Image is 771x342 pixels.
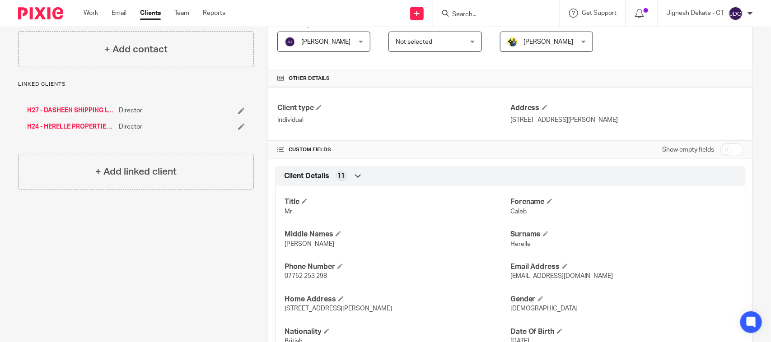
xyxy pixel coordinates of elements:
[510,305,578,312] span: [DEMOGRAPHIC_DATA]
[510,327,736,337] h4: Date Of Birth
[277,116,510,125] p: Individual
[285,327,510,337] h4: Nationality
[277,146,510,153] h4: CUSTOM FIELDS
[112,9,126,18] a: Email
[338,171,345,180] span: 11
[84,9,98,18] a: Work
[277,20,319,28] span: Bookkeeper
[285,208,292,215] span: Mr
[285,197,510,207] h4: Title
[284,171,329,181] span: Client Details
[500,20,514,28] span: BDR
[510,197,736,207] h4: Forename
[285,305,393,312] span: [STREET_ADDRESS][PERSON_NAME]
[289,75,330,82] span: Other details
[510,262,736,272] h4: Email Address
[582,10,617,16] span: Get Support
[524,39,574,45] span: [PERSON_NAME]
[18,7,63,19] img: Pixie
[27,122,114,131] a: H24 - HERELLE PROPERTIES LTD
[667,9,724,18] p: Jignesh Dekate - CT
[388,20,452,28] span: Senior Accountant
[174,9,189,18] a: Team
[729,6,743,21] img: svg%3E
[285,230,510,239] h4: Middle Names
[27,106,114,115] a: H27 - DASHEEN SHIPPING LTD
[507,37,518,47] img: Dennis-Starbridge.jpg
[140,9,161,18] a: Clients
[104,42,168,56] h4: + Add contact
[18,81,254,88] p: Linked clients
[285,262,510,272] h4: Phone Number
[396,39,432,45] span: Not selected
[203,9,225,18] a: Reports
[285,37,295,47] img: svg%3E
[301,39,351,45] span: [PERSON_NAME]
[119,106,142,115] span: Director
[285,295,510,304] h4: Home Address
[285,273,327,279] span: 07752 253 298
[277,103,510,113] h4: Client type
[510,103,743,113] h4: Address
[451,11,533,19] input: Search
[510,230,736,239] h4: Surname
[510,273,613,279] span: [EMAIL_ADDRESS][DOMAIN_NAME]
[662,145,714,154] label: Show empty fields
[510,208,527,215] span: Caleb
[285,241,334,247] span: [PERSON_NAME]
[510,295,736,304] h4: Gender
[95,165,177,179] h4: + Add linked client
[510,241,531,247] span: Herelle
[119,122,142,131] span: Director
[510,116,743,125] p: [STREET_ADDRESS][PERSON_NAME]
